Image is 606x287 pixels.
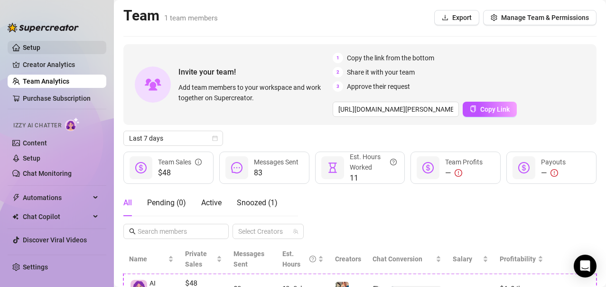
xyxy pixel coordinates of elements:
span: Active [201,198,222,207]
div: Est. Hours [282,249,316,269]
a: Setup [23,154,40,162]
div: — [445,167,483,179]
span: Share it with your team [347,67,415,77]
th: Name [123,245,179,274]
div: Est. Hours Worked [350,152,397,172]
a: Team Analytics [23,77,69,85]
span: question-circle [390,152,397,172]
span: question-circle [309,249,316,269]
span: 83 [254,167,298,179]
span: exclamation-circle [455,169,462,177]
span: Team Profits [445,158,483,166]
img: AI Chatter [65,117,80,131]
span: Izzy AI Chatter [13,121,61,130]
span: $48 [158,167,202,179]
span: Copy Link [480,105,510,113]
span: Invite your team! [178,66,333,78]
div: All [123,197,132,209]
span: search [129,228,136,235]
span: Copy the link from the bottom [347,53,434,63]
span: Profitability [500,255,536,263]
div: Open Intercom Messenger [574,255,597,277]
span: 11 [350,172,397,184]
a: Content [23,139,47,147]
span: Export [452,14,472,21]
a: Chat Monitoring [23,170,72,177]
span: message [231,162,242,173]
a: Settings [23,263,48,271]
span: download [442,14,448,21]
span: 3 [333,81,343,92]
span: Manage Team & Permissions [501,14,589,21]
span: Salary [453,255,472,263]
span: Add team members to your workspace and work together on Supercreator. [178,82,329,103]
span: Snoozed ( 1 ) [237,198,278,207]
span: hourglass [327,162,338,173]
button: Manage Team & Permissions [483,10,597,25]
span: Automations [23,190,90,205]
span: team [293,229,298,234]
span: Messages Sent [254,158,298,166]
span: calendar [212,135,218,141]
span: exclamation-circle [550,169,558,177]
button: Export [434,10,479,25]
a: Discover Viral Videos [23,236,87,244]
span: thunderbolt [12,194,20,201]
a: Setup [23,44,40,51]
div: — [541,167,566,179]
span: Chat Conversion [373,255,422,263]
a: Creator Analytics [23,57,99,72]
span: Approve their request [347,81,410,92]
span: copy [470,105,476,112]
img: Chat Copilot [12,213,19,220]
span: dollar-circle [422,162,434,173]
span: 1 team members [164,14,218,22]
span: Private Sales [185,250,207,268]
span: setting [491,14,497,21]
span: 2 [333,67,343,77]
span: Chat Copilot [23,209,90,224]
span: Messages Sent [233,250,264,268]
button: Copy Link [463,102,517,117]
span: Payouts [541,158,566,166]
input: Search members [138,226,215,237]
span: Name [129,254,166,264]
span: Last 7 days [129,131,217,145]
a: Purchase Subscription [23,95,91,102]
span: 1 [333,53,343,63]
div: Team Sales [158,157,202,167]
span: dollar-circle [135,162,147,173]
h2: Team [123,7,218,25]
th: Creators [329,245,367,274]
span: info-circle [195,157,202,167]
span: dollar-circle [518,162,530,173]
div: Pending ( 0 ) [147,197,186,209]
img: logo-BBDzfeDw.svg [8,23,79,32]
